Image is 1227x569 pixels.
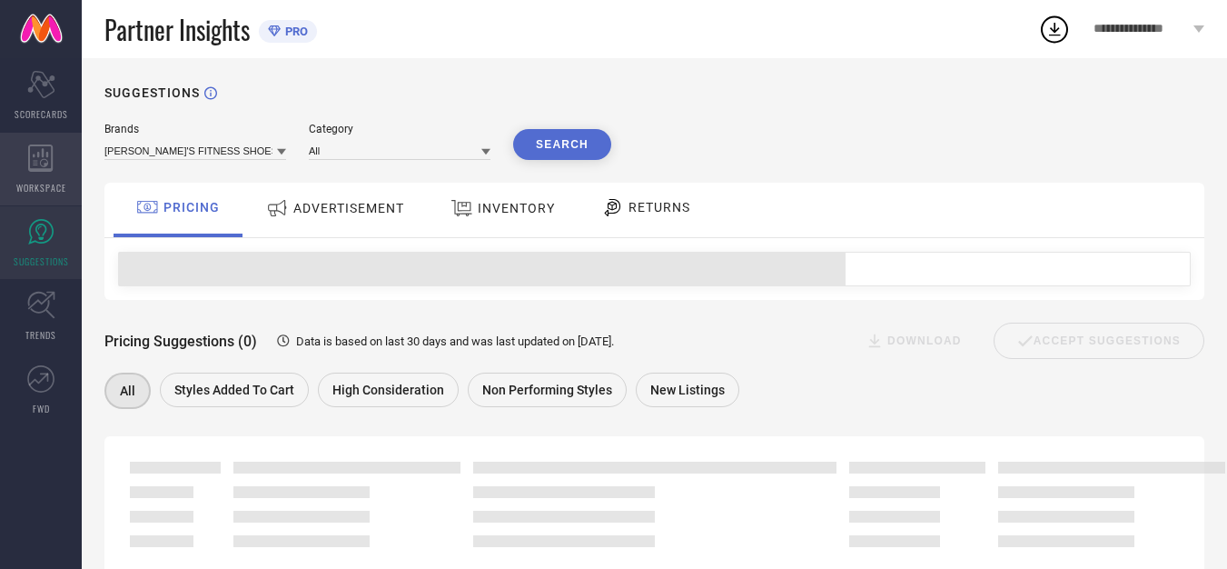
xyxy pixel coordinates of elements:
h1: SUGGESTIONS [104,85,200,100]
span: SUGGESTIONS [14,255,69,268]
div: Brands [104,123,286,135]
span: Data is based on last 30 days and was last updated on [DATE] . [296,334,614,348]
span: SCORECARDS [15,107,68,121]
span: PRICING [163,200,220,215]
span: High Consideration [332,383,444,397]
span: Pricing Suggestions (0) [104,333,257,350]
span: Non Performing Styles [482,383,612,397]
button: Search [513,129,611,160]
span: ADVERTISEMENT [293,201,404,215]
div: Accept Suggestions [994,323,1204,359]
div: Category [309,123,490,135]
span: Styles Added To Cart [174,383,294,397]
span: PRO [281,25,308,38]
span: RETURNS [628,200,690,215]
span: TRENDS [25,328,56,342]
span: WORKSPACE [16,181,66,195]
span: FWD [33,402,50,415]
span: New Listings [650,383,725,397]
span: INVENTORY [478,201,555,215]
div: Open download list [1038,13,1071,45]
span: All [120,384,135,398]
span: Partner Insights [104,11,250,48]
